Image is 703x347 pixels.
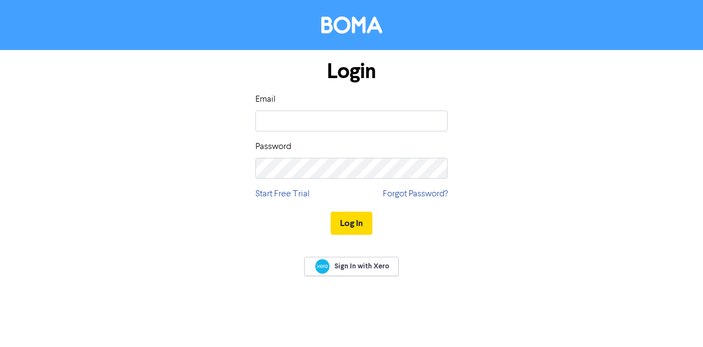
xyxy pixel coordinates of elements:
label: Email [255,93,276,106]
a: Sign In with Xero [304,257,399,276]
button: Log In [331,212,372,235]
h1: Login [255,59,448,84]
span: Sign In with Xero [334,261,389,271]
a: Start Free Trial [255,188,310,201]
img: BOMA Logo [321,16,382,34]
img: Xero logo [315,259,330,274]
a: Forgot Password? [383,188,448,201]
label: Password [255,140,291,153]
